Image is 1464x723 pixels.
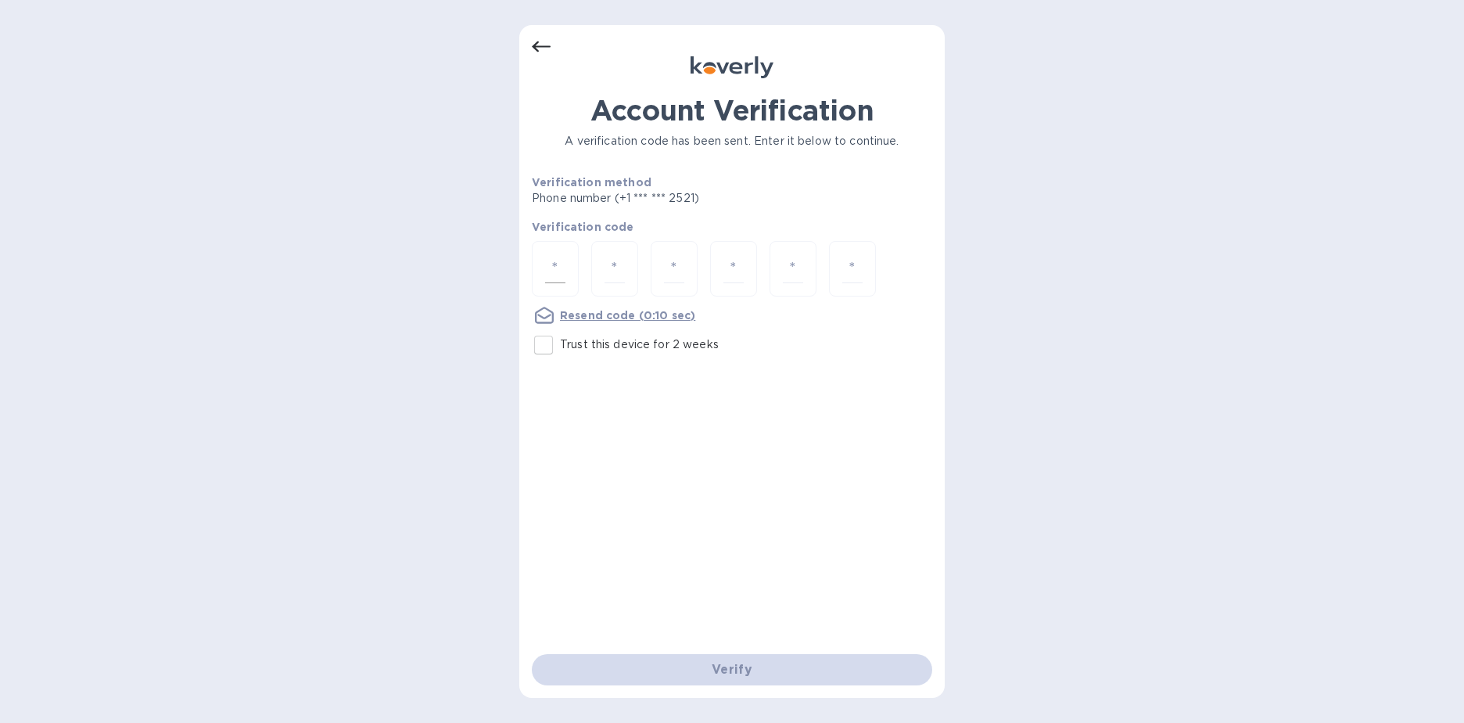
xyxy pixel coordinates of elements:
p: Verification code [532,219,932,235]
p: A verification code has been sent. Enter it below to continue. [532,133,932,149]
h1: Account Verification [532,94,932,127]
b: Verification method [532,176,651,189]
p: Phone number (+1 *** *** 2521) [532,190,819,207]
u: Resend code (0:10 sec) [560,309,695,322]
p: Trust this device for 2 weeks [560,336,719,353]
